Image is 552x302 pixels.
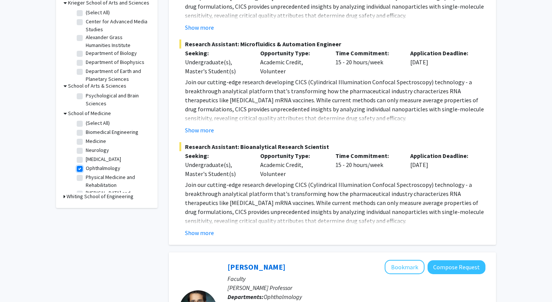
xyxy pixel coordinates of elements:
div: [DATE] [405,49,480,76]
label: Physical Medicine and Rehabilitation [86,173,148,189]
p: Seeking: [185,49,249,58]
label: Department of Biology [86,49,137,57]
label: Ophthalmology [86,164,120,172]
button: Show more [185,23,214,32]
p: Opportunity Type: [260,49,324,58]
label: Biomedical Engineering [86,128,138,136]
div: 15 - 20 hours/week [330,49,405,76]
p: Seeking: [185,151,249,160]
label: Department of Earth and Planetary Sciences [86,67,148,83]
p: [PERSON_NAME] Professor [227,283,485,292]
p: Application Deadline: [410,49,474,58]
p: Time Commitment: [335,151,399,160]
button: Compose Request to Yannis Paulus [428,260,485,274]
button: Add Yannis Paulus to Bookmarks [385,260,425,274]
div: Academic Credit, Volunteer [255,49,330,76]
p: Application Deadline: [410,151,474,160]
iframe: Chat [6,268,32,296]
label: Center for Advanced Media Studies [86,18,148,33]
h3: Whiting School of Engineering [67,193,133,200]
label: (Select All) [86,9,110,17]
p: Time Commitment: [335,49,399,58]
label: Medicine [86,137,106,145]
button: Show more [185,228,214,237]
span: Research Assistant: Bioanalytical Research Scientist [179,142,485,151]
label: (Select All) [86,119,110,127]
label: Alexander Grass Humanities Institute [86,33,148,49]
span: Research Assistant: Microfluidics & Automation Engineer [179,39,485,49]
label: Department of Biophysics [86,58,144,66]
h3: School of Medicine [68,109,111,117]
div: Academic Credit, Volunteer [255,151,330,178]
label: Psychological and Brain Sciences [86,92,148,108]
h3: School of Arts & Sciences [68,82,126,90]
label: [MEDICAL_DATA] and Molecular Sciences [86,189,148,205]
button: Show more [185,126,214,135]
p: Faculty [227,274,485,283]
div: [DATE] [405,151,480,178]
a: [PERSON_NAME] [227,262,285,272]
label: [MEDICAL_DATA] [86,155,121,163]
div: 15 - 20 hours/week [330,151,405,178]
p: Join our cutting-edge research developing CICS (Cylindrical Illumination Confocal Spectroscopy) t... [185,77,485,123]
p: Opportunity Type: [260,151,324,160]
span: Ophthalmology [264,293,302,300]
div: Undergraduate(s), Master's Student(s) [185,58,249,76]
b: Departments: [227,293,264,300]
label: Neurology [86,146,109,154]
div: Undergraduate(s), Master's Student(s) [185,160,249,178]
p: Join our cutting-edge research developing CICS (Cylindrical Illumination Confocal Spectroscopy) t... [185,180,485,225]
